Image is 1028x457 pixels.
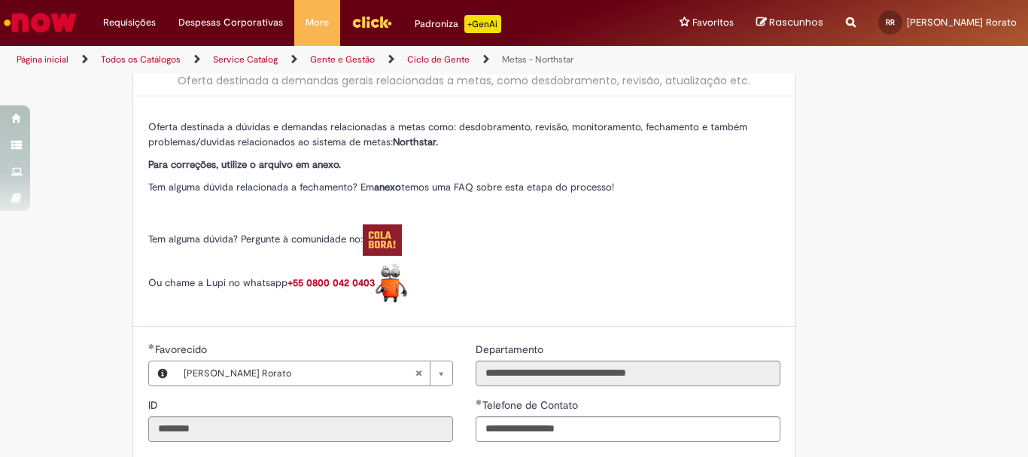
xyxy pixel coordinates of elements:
img: Colabora%20logo.pngx [363,224,402,256]
span: Somente leitura - Departamento [476,343,546,356]
img: ServiceNow [2,8,79,38]
ul: Trilhas de página [11,46,674,74]
p: +GenAi [464,15,501,33]
span: [PERSON_NAME] Rorato [184,361,415,385]
input: ID [148,416,453,442]
a: Todos os Catálogos [101,53,181,66]
abbr: Limpar campo Favorecido [407,361,430,385]
span: More [306,15,329,30]
a: +55 0800 042 0403 [287,276,408,289]
span: [PERSON_NAME] Rorato [907,16,1017,29]
div: Padroniza [415,15,501,33]
img: Lupi%20logo.pngx [375,264,408,303]
span: Tem alguma dúvida relacionada a fechamento? Em temos uma FAQ sobre esta etapa do processo! [148,181,614,193]
span: RR [886,17,895,27]
strong: Para correções, utilize o arquivo em anexo. [148,158,341,171]
a: Ciclo de Gente [407,53,470,66]
span: Oferta destinada a dúvidas e demandas relacionadas a metas como: desdobramento, revisão, monitora... [148,120,747,148]
input: Telefone de Contato [476,416,780,442]
a: Rascunhos [756,16,823,30]
span: Telefone de Contato [482,398,581,412]
span: Somente leitura - ID [148,398,161,412]
strong: anexo [374,181,401,193]
span: Obrigatório Preenchido [148,343,155,349]
a: Gente e Gestão [310,53,375,66]
span: Requisições [103,15,156,30]
a: [PERSON_NAME] RoratoLimpar campo Favorecido [176,361,452,385]
a: Metas - Northstar [502,53,573,66]
span: Rascunhos [769,15,823,29]
label: Somente leitura - Departamento [476,342,546,357]
span: Ou chame a Lupi no whatsapp [148,276,408,289]
a: Página inicial [17,53,68,66]
span: Tem alguma dúvida? Pergunte à comunidade no: [148,233,402,245]
button: Favorecido, Visualizar este registro Renan Zamin Rorato [149,361,176,385]
span: Necessários - Favorecido [155,343,210,356]
span: Despesas Corporativas [178,15,283,30]
a: Colabora [363,233,402,245]
span: Obrigatório Preenchido [476,399,482,405]
span: Favoritos [692,15,734,30]
strong: Northstar. [393,136,438,148]
input: Departamento [476,361,780,386]
a: Service Catalog [213,53,278,66]
label: Somente leitura - ID [148,398,161,413]
img: click_logo_yellow_360x200.png [351,11,392,33]
div: Oferta destinada a demandas gerais relacionadas a metas, como desdobramento, revisão, atualização... [148,73,780,88]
